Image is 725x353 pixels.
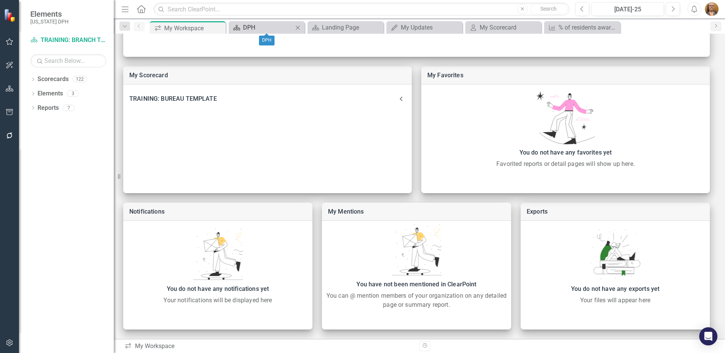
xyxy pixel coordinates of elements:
[38,75,69,84] a: Scorecards
[705,2,719,16] img: Mary Ramirez
[127,284,309,294] div: You do not have any notifications yet
[154,3,570,16] input: Search ClearPoint...
[129,208,165,215] a: Notifications
[524,296,706,305] div: Your files will appear here
[123,91,412,107] div: TRAINING: BUREAU TEMPLATE
[592,2,664,16] button: [DATE]-25
[243,23,293,32] div: DPH
[401,23,460,32] div: My Updates
[30,19,69,25] small: [US_STATE] DPH
[322,23,381,32] div: Landing Page
[527,208,548,215] a: Exports
[309,23,381,32] a: Landing Page
[559,23,618,32] div: % of residents aware of current public health advisories
[72,76,87,83] div: 122
[129,94,397,104] div: TRAINING: BUREAU TEMPLATE
[425,147,706,158] div: You do not have any favorites yet
[427,72,463,79] a: My Favorites
[388,23,460,32] a: My Updates
[38,89,63,98] a: Elements
[67,91,79,97] div: 3
[30,54,106,67] input: Search Below...
[127,296,309,305] div: Your notifications will be displayed here
[480,23,539,32] div: My Scorecard
[259,36,275,45] div: DPH
[164,23,224,33] div: My Workspace
[546,23,618,32] a: % of residents aware of current public health advisories
[699,327,717,345] div: Open Intercom Messenger
[326,291,507,309] div: You can @ mention members of your organization on any detailed page or summary report.
[594,5,661,14] div: [DATE]-25
[124,342,414,351] div: My Workspace
[4,8,17,22] img: ClearPoint Strategy
[467,23,539,32] a: My Scorecard
[524,284,706,294] div: You do not have any exports yet
[30,36,106,45] a: TRAINING: BRANCH TEMPLATE
[38,104,59,112] a: Reports
[30,9,69,19] span: Elements
[326,279,507,290] div: You have not been mentioned in ClearPoint
[530,4,568,14] button: Search
[540,6,557,12] span: Search
[425,159,706,169] div: Favorited reports or detail pages will show up here.
[231,23,293,32] a: DPH
[129,72,168,79] a: My Scorecard
[328,208,364,215] a: My Mentions
[63,105,75,111] div: 7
